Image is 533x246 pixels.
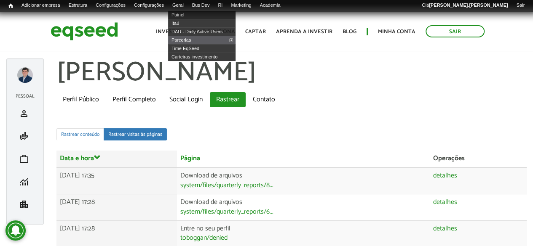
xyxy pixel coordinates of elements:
[426,25,485,37] a: Sair
[177,194,430,220] td: Download de arquivos
[343,29,356,34] a: Blog
[13,199,37,209] a: apartment
[188,2,214,9] a: Bus Dev
[429,3,508,8] strong: [PERSON_NAME].[PERSON_NAME]
[180,155,200,162] a: Página
[180,235,228,241] a: toboggan/denied
[11,148,39,170] li: Meu portfólio
[433,225,457,232] a: detalhes
[180,209,273,215] a: system/files/quarterly_reports/6...
[13,131,37,141] a: finance_mode
[433,199,457,206] a: detalhes
[11,193,39,216] li: Minha empresa
[378,29,415,34] a: Minha conta
[255,2,284,9] a: Academia
[51,20,118,42] img: EqSeed
[168,2,188,9] a: Geral
[8,3,13,9] span: Início
[106,92,162,107] a: Perfil Completo
[56,92,105,107] a: Perfil Público
[19,131,29,141] span: finance_mode
[177,167,430,194] td: Download de arquivos
[11,102,39,125] li: Meu perfil
[210,92,246,107] a: Rastrear
[245,29,266,34] a: Captar
[19,177,29,187] span: monitoring
[13,154,37,164] a: work
[180,182,273,189] a: system/files/quarterly_reports/8...
[56,58,527,88] h1: [PERSON_NAME]
[91,2,130,9] a: Configurações
[19,199,29,209] span: apartment
[13,177,37,187] a: monitoring
[11,170,39,193] li: Minhas rodadas de investimento
[17,2,64,9] a: Adicionar empresa
[130,2,168,9] a: Configurações
[4,2,17,10] a: Início
[418,2,512,9] a: Olá[PERSON_NAME].[PERSON_NAME]
[246,92,281,107] a: Contato
[276,29,332,34] a: Aprenda a investir
[156,29,180,34] a: Investir
[227,2,255,9] a: Marketing
[56,194,177,220] td: [DATE] 17:28
[11,94,39,99] h2: Pessoal
[433,172,457,179] a: detalhes
[56,167,177,194] td: [DATE] 17:35
[214,2,227,9] a: RI
[64,2,92,9] a: Estrutura
[56,128,104,140] a: Rastrear conteúdo
[13,108,37,119] a: person
[19,154,29,164] span: work
[430,151,527,167] th: Operações
[11,125,39,148] li: Minha simulação
[104,128,167,140] a: Rastrear visitas às páginas
[17,67,33,83] a: Expandir menu
[60,154,101,162] a: Data e hora
[168,11,236,19] a: Painel
[163,92,209,107] a: Social Login
[512,2,529,9] a: Sair
[19,108,29,119] span: person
